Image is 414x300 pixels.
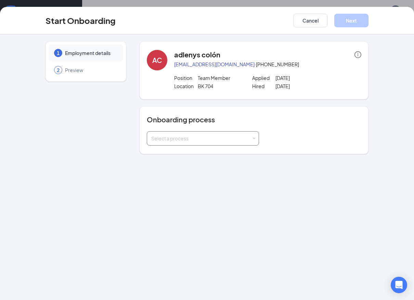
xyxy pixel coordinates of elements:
[252,74,275,81] p: Applied
[65,50,116,56] span: Employment details
[198,74,245,81] p: Team Member
[354,51,361,58] span: info-circle
[391,277,407,293] div: Open Intercom Messenger
[152,55,162,65] div: AC
[174,61,361,68] p: · [PHONE_NUMBER]
[174,83,197,90] p: Location
[174,74,197,81] p: Position
[147,115,361,124] h4: Onboarding process
[57,67,60,73] span: 2
[46,15,116,26] h3: Start Onboarding
[293,14,327,27] button: Cancel
[275,74,322,81] p: [DATE]
[252,83,275,90] p: Hired
[334,14,368,27] button: Next
[65,67,116,73] span: Preview
[57,50,60,56] span: 1
[174,50,220,59] h4: adlenys colón
[151,135,251,142] div: Select a process
[275,83,322,90] p: [DATE]
[174,61,255,67] a: [EMAIL_ADDRESS][DOMAIN_NAME]
[198,83,245,90] p: BK 704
